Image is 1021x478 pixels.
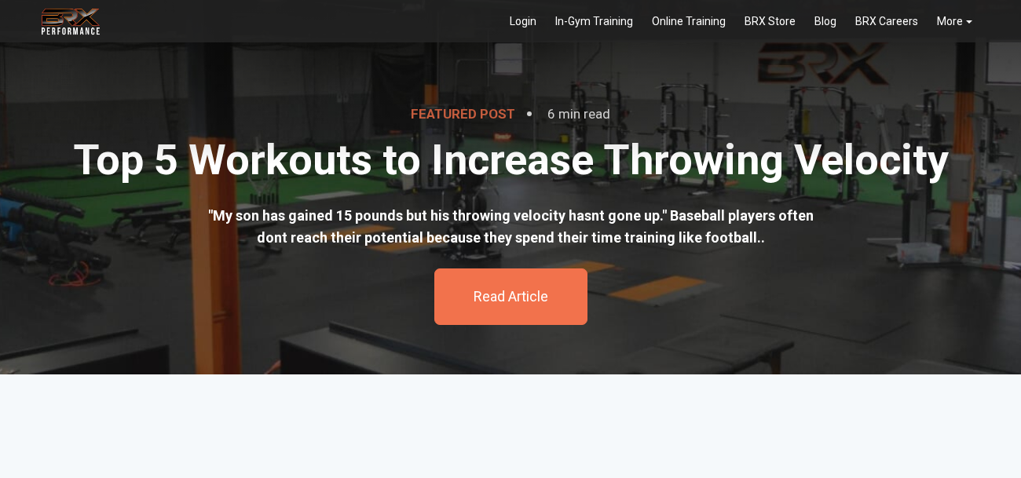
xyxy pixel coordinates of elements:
a: In-Gym Training [546,5,642,38]
a: More [928,5,982,38]
a: Blog [805,5,846,38]
a: BRX Store [735,5,805,38]
a: BRX Careers [846,5,928,38]
a: Online Training [642,5,735,38]
img: BRX Transparent Logo-2 [39,5,102,38]
a: Read Article [474,288,548,305]
a: Login [500,5,546,38]
span: "My son has gained 15 pounds but his throwing velocity hasnt gone up." Baseball players often don... [208,207,814,246]
div: Navigation Menu [500,5,982,38]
